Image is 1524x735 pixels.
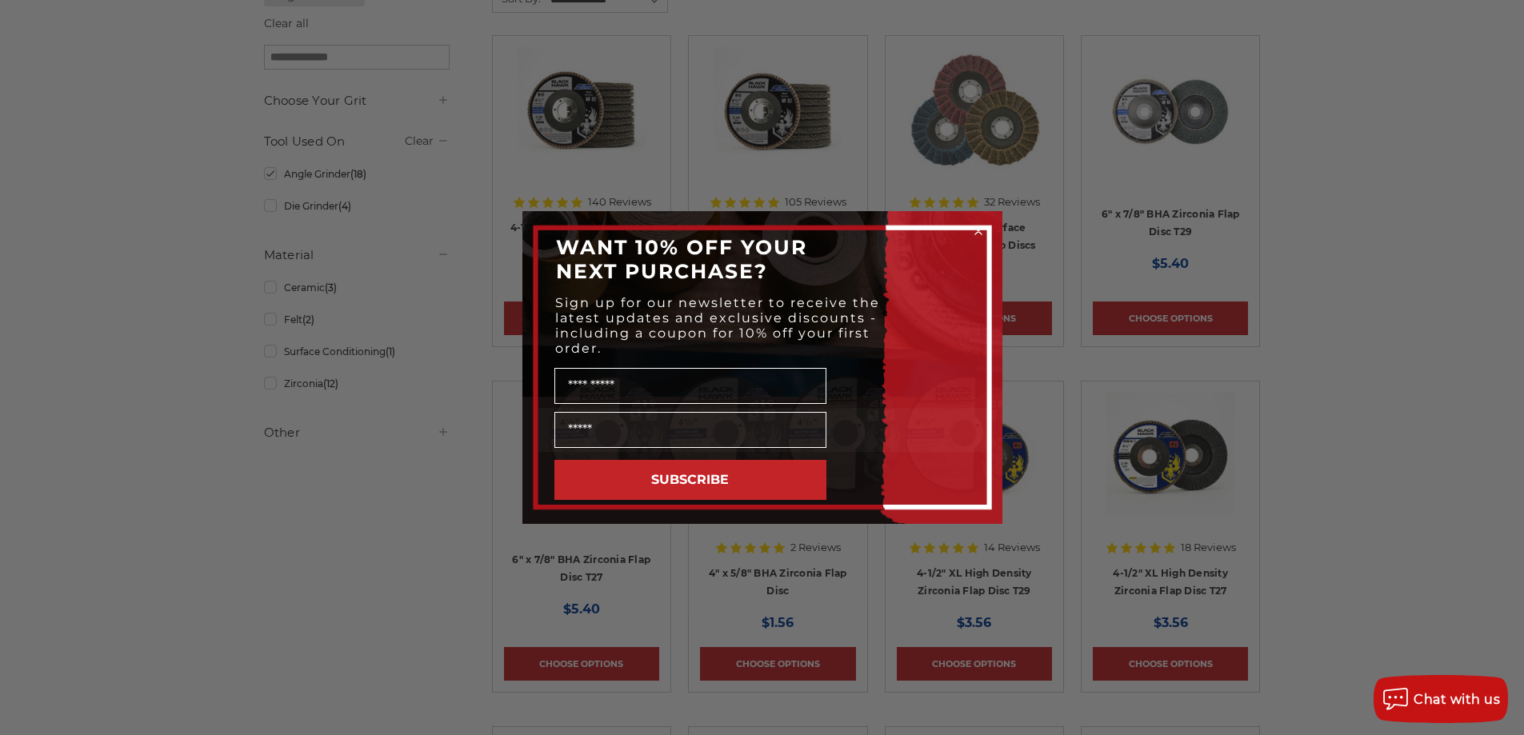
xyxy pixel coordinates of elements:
button: Close dialog [970,223,986,239]
span: Chat with us [1414,692,1500,707]
span: WANT 10% OFF YOUR NEXT PURCHASE? [556,235,807,283]
button: SUBSCRIBE [554,460,826,500]
button: Chat with us [1374,675,1508,723]
span: Sign up for our newsletter to receive the latest updates and exclusive discounts - including a co... [555,295,880,356]
input: Email [554,412,826,448]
